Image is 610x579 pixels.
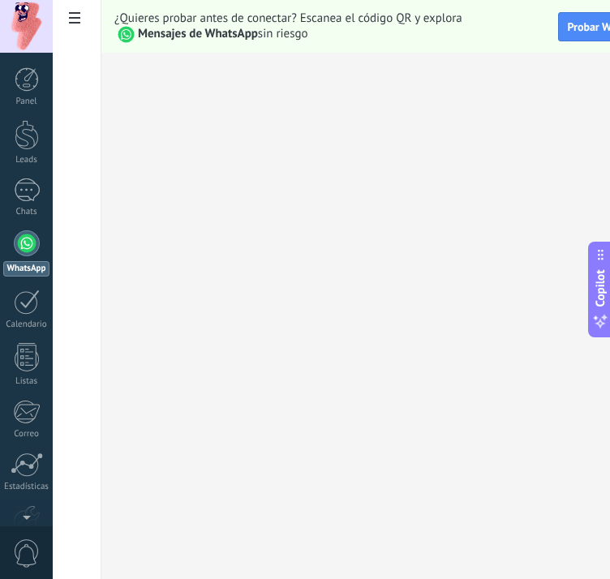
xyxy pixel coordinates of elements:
[3,261,49,277] div: WhatsApp
[3,482,50,492] div: Estadísticas
[592,270,608,307] span: Copilot
[3,376,50,387] div: Listas
[3,155,50,165] div: Leads
[3,320,50,330] div: Calendario
[3,429,50,440] div: Correo
[138,26,258,41] strong: Mensajes de WhatsApp
[3,96,50,107] div: Panel
[3,207,50,217] div: Chats
[114,11,545,43] span: ¿Quieres probar antes de conectar? Escanea el código QR y explora sin riesgo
